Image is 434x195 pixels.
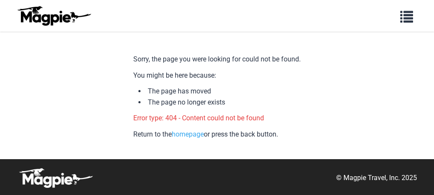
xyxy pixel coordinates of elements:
p: You might be here because: [133,70,301,81]
img: logo-white-d94fa1abed81b67a048b3d0f0ab5b955.png [17,168,94,188]
p: Sorry, the page you were looking for could not be found. [133,54,301,65]
p: Return to the or press the back button. [133,129,301,140]
a: homepage [172,130,204,138]
li: The page has moved [138,86,301,97]
p: © Magpie Travel, Inc. 2025 [336,172,417,183]
img: logo-ab69f6fb50320c5b225c76a69d11143b.png [15,6,92,26]
li: The page no longer exists [138,97,301,108]
p: Error type: 404 - Content could not be found [133,113,301,124]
